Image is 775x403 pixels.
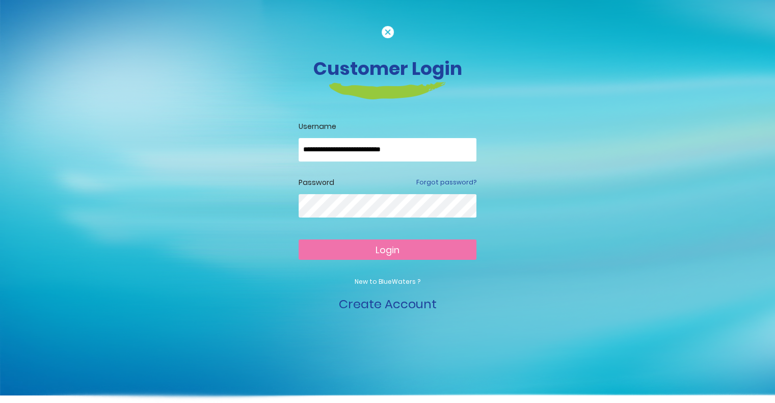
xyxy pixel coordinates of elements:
a: Forgot password? [416,178,476,187]
span: Login [376,244,399,256]
label: Password [299,177,334,188]
a: Create Account [339,295,437,312]
label: Username [299,121,476,132]
img: cancel [382,26,394,38]
p: New to BlueWaters ? [299,277,476,286]
img: login-heading-border.png [329,82,446,99]
button: Login [299,239,476,260]
h3: Customer Login [105,58,671,79]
